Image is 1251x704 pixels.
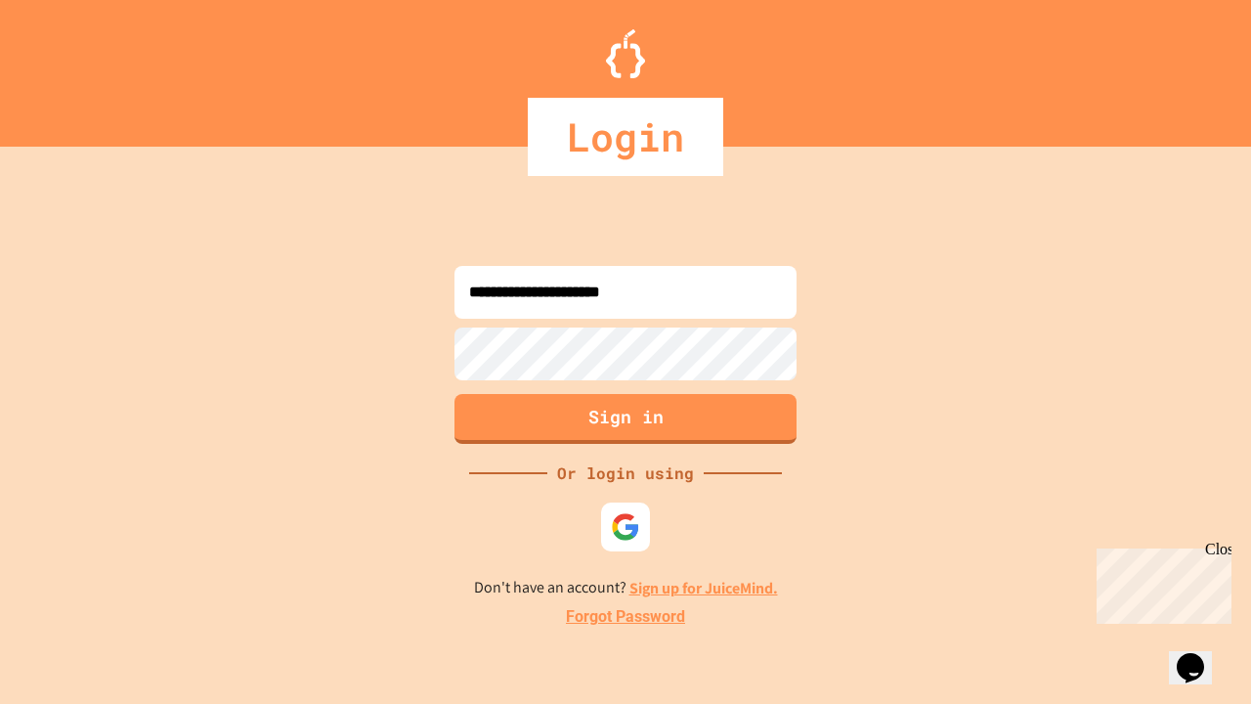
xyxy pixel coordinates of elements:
p: Don't have an account? [474,576,778,600]
a: Forgot Password [566,605,685,629]
img: Logo.svg [606,29,645,78]
a: Sign up for JuiceMind. [629,578,778,598]
iframe: chat widget [1169,626,1231,684]
div: Or login using [547,462,704,485]
button: Sign in [454,394,797,444]
iframe: chat widget [1089,541,1231,624]
img: google-icon.svg [611,512,640,542]
div: Login [528,98,723,176]
div: Chat with us now!Close [8,8,135,124]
